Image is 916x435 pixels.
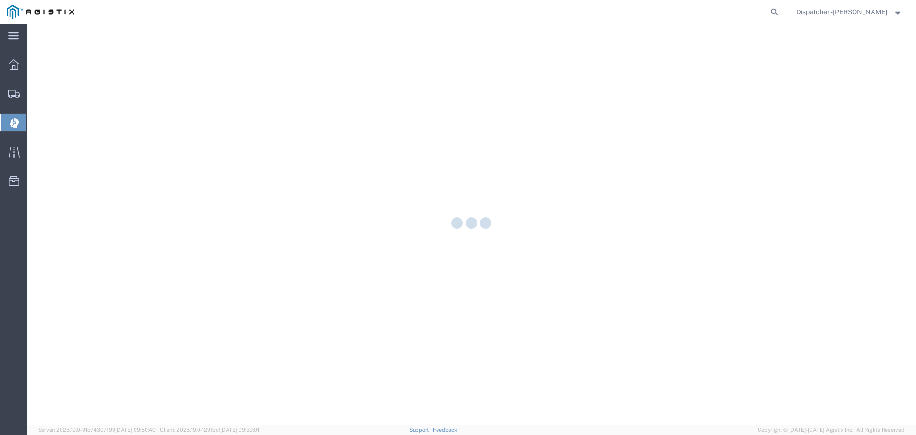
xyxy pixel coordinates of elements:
span: [DATE] 09:50:40 [115,427,156,433]
span: Copyright © [DATE]-[DATE] Agistix Inc., All Rights Reserved [758,426,905,434]
span: Client: 2025.19.0-129fbcf [160,427,259,433]
img: logo [7,5,74,19]
span: [DATE] 09:39:01 [220,427,259,433]
span: Dispatcher - Eli Amezcua [796,7,887,17]
a: Feedback [433,427,457,433]
a: Support [409,427,433,433]
span: Server: 2025.19.0-91c74307f99 [38,427,156,433]
button: Dispatcher - [PERSON_NAME] [796,6,903,18]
